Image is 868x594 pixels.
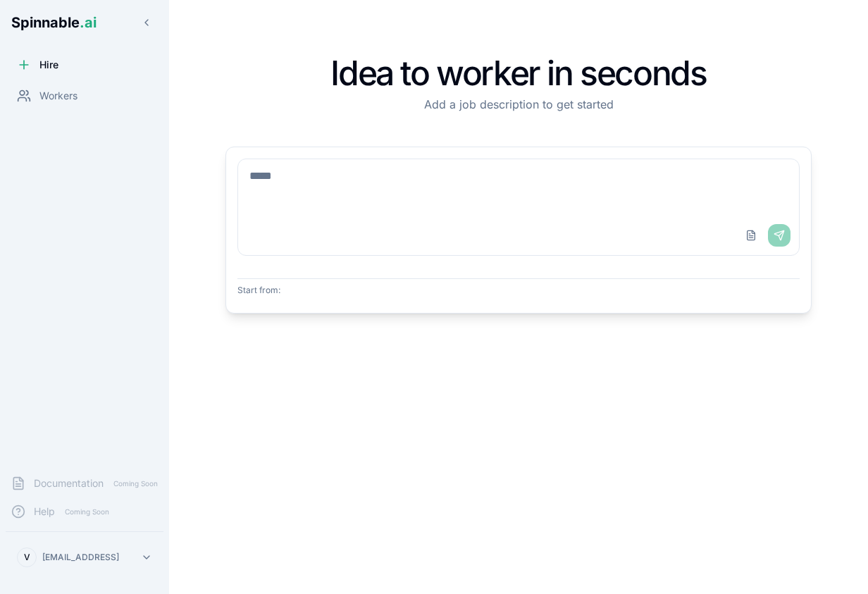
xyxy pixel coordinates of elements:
[34,476,104,490] span: Documentation
[39,89,77,103] span: Workers
[34,505,55,519] span: Help
[80,14,97,31] span: .ai
[42,552,119,563] p: [EMAIL_ADDRESS]
[11,543,158,571] button: V[EMAIL_ADDRESS]
[225,56,812,90] h1: Idea to worker in seconds
[24,552,30,563] span: V
[39,58,58,72] span: Hire
[109,477,162,490] span: Coming Soon
[11,14,97,31] span: Spinnable
[61,505,113,519] span: Coming Soon
[237,285,800,296] p: Start from:
[225,96,812,113] p: Add a job description to get started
